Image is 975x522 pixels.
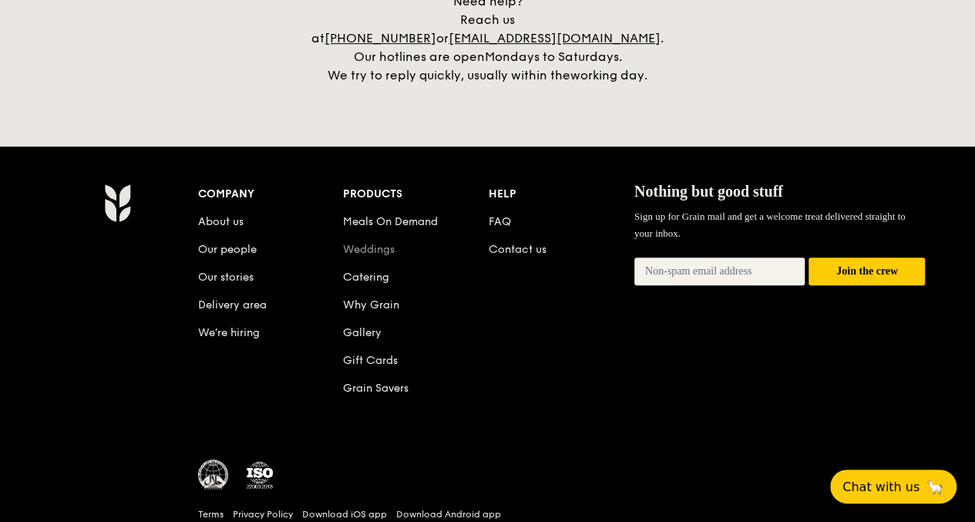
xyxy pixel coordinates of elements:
button: Chat with us🦙 [830,470,957,503]
a: Gallery [343,326,382,339]
div: Products [343,184,489,205]
img: ISO Certified [244,460,275,490]
span: Nothing but good stuff [634,183,783,200]
span: working day. [570,68,647,83]
a: Gift Cards [343,354,398,367]
a: Contact us [489,243,546,256]
a: Grain Savers [343,382,408,395]
a: Download iOS app [302,508,387,520]
img: AYc88T3wAAAABJRU5ErkJggg== [104,184,131,222]
span: 🦙 [926,478,944,496]
button: Join the crew [809,258,925,286]
span: Chat with us [842,480,920,494]
span: Sign up for Grain mail and get a welcome treat delivered straight to your inbox. [634,210,906,239]
a: About us [198,215,244,228]
input: Non-spam email address [634,258,805,285]
a: [EMAIL_ADDRESS][DOMAIN_NAME] [449,31,661,45]
div: Help [489,184,634,205]
a: Terms [198,508,224,520]
a: Catering [343,271,389,284]
a: Our people [198,243,257,256]
a: Privacy Policy [233,508,293,520]
span: Mondays to Saturdays. [485,49,622,64]
a: Download Android app [396,508,501,520]
a: [PHONE_NUMBER] [324,31,436,45]
a: FAQ [489,215,511,228]
a: We’re hiring [198,326,260,339]
a: Why Grain [343,298,399,312]
a: Weddings [343,243,395,256]
img: MUIS Halal Certified [198,460,229,490]
a: Our stories [198,271,254,284]
a: Delivery area [198,298,267,312]
div: Company [198,184,344,205]
a: Meals On Demand [343,215,438,228]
